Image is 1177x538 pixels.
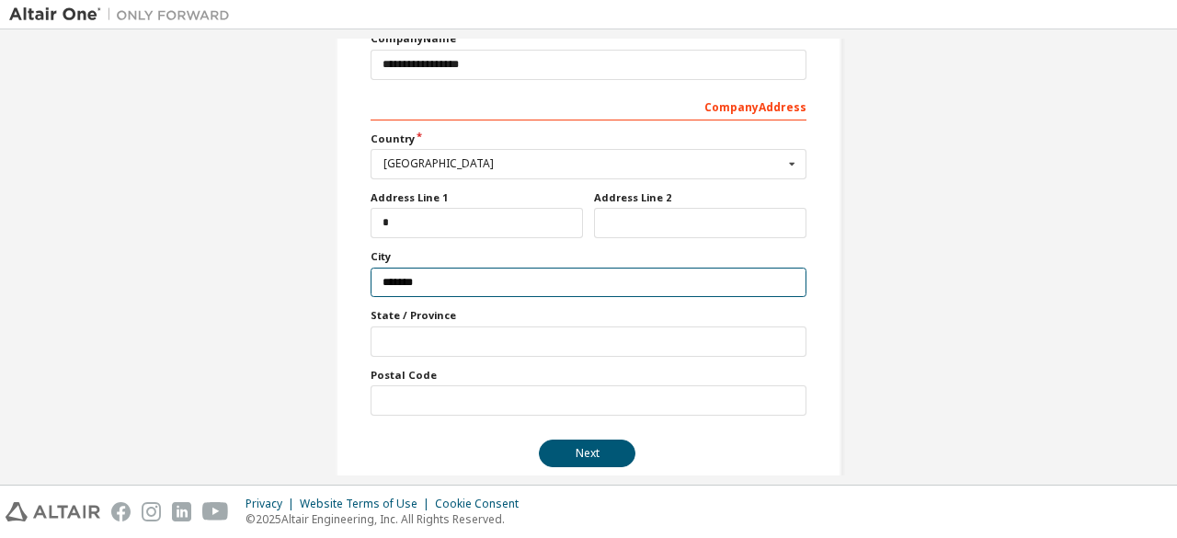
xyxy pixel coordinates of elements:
label: State / Province [371,308,806,323]
img: altair_logo.svg [6,502,100,521]
div: Company Address [371,91,806,120]
img: facebook.svg [111,502,131,521]
p: © 2025 Altair Engineering, Inc. All Rights Reserved. [246,511,530,527]
img: Altair One [9,6,239,24]
img: linkedin.svg [172,502,191,521]
div: Privacy [246,497,300,511]
label: Address Line 2 [594,190,806,205]
div: [GEOGRAPHIC_DATA] [383,158,783,169]
div: Cookie Consent [435,497,530,511]
div: Website Terms of Use [300,497,435,511]
label: Country [371,132,806,146]
img: instagram.svg [142,502,161,521]
button: Next [539,440,635,467]
label: Postal Code [371,368,806,383]
label: Address Line 1 [371,190,583,205]
label: Company Name [371,31,806,46]
img: youtube.svg [202,502,229,521]
label: City [371,249,806,264]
